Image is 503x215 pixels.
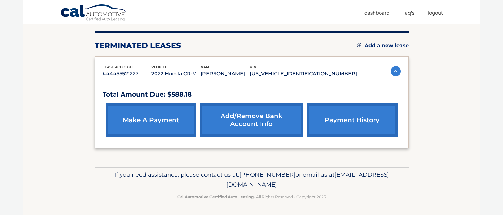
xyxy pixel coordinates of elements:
strong: Cal Automotive Certified Auto Leasing [177,194,254,199]
a: Dashboard [364,8,390,18]
p: - All Rights Reserved - Copyright 2025 [99,193,405,200]
span: name [201,65,212,69]
a: Add a new lease [357,42,409,49]
img: add.svg [357,43,361,47]
span: lease account [103,65,133,69]
span: vin [250,65,256,69]
p: #44455521227 [103,69,152,78]
a: payment history [307,103,397,137]
p: [US_VEHICLE_IDENTIFICATION_NUMBER] [250,69,357,78]
h2: terminated leases [95,41,181,50]
img: accordion-active.svg [391,66,401,76]
p: If you need assistance, please contact us at: or email us at [99,170,405,190]
p: [PERSON_NAME] [201,69,250,78]
span: [PHONE_NUMBER] [239,171,295,178]
a: FAQ's [403,8,414,18]
a: Add/Remove bank account info [200,103,303,137]
p: Total Amount Due: $588.18 [103,89,401,100]
a: make a payment [106,103,196,137]
a: Logout [428,8,443,18]
span: vehicle [151,65,167,69]
a: Cal Automotive [60,4,127,22]
p: 2022 Honda CR-V [151,69,201,78]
